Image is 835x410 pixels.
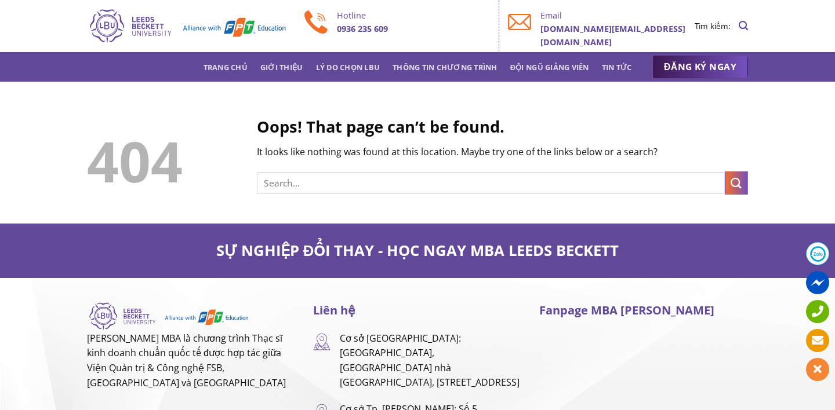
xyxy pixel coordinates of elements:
a: Đội ngũ giảng viên [510,57,589,78]
a: Giới thiệu [260,57,303,78]
h1: Oops! That page can’t be found. [257,116,749,137]
img: Logo-LBU-FSB.svg [87,301,249,331]
a: Search [739,14,748,37]
button: Submit [725,171,748,194]
img: Thạc sĩ Quản trị kinh doanh Quốc tế [87,8,287,45]
b: 0936 235 609 [337,23,388,34]
a: ĐĂNG KÝ NGAY [652,56,748,79]
a: Thông tin chương trình [393,57,498,78]
p: Hotline [337,9,491,22]
h3: Liên hệ [313,301,522,320]
p: Email [540,9,694,22]
a: Lý do chọn LBU [316,57,380,78]
a: Trang chủ [204,57,248,78]
h3: Fanpage MBA [PERSON_NAME] [539,301,748,320]
p: It looks like nothing was found at this location. Maybe try one of the links below or a search? [257,145,749,160]
b: [DOMAIN_NAME][EMAIL_ADDRESS][DOMAIN_NAME] [540,23,685,47]
li: Tìm kiếm: [695,20,731,32]
span: ĐĂNG KÝ NGAY [664,60,736,74]
p: Cơ sở [GEOGRAPHIC_DATA]: [GEOGRAPHIC_DATA], [GEOGRAPHIC_DATA] nhà [GEOGRAPHIC_DATA], [STREET_ADDR... [340,331,522,390]
span: 404 [87,123,183,199]
p: [PERSON_NAME] MBA là chương trình Thạc sĩ kinh doanh chuẩn quốc tế được hợp tác giữa Viện Quản tr... [87,331,296,390]
input: Search… [257,172,725,195]
h2: SỰ NGHIỆP ĐỔI THAY - HỌC NGAY MBA LEEDS BECKETT [87,241,748,260]
a: Tin tức [602,57,632,78]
